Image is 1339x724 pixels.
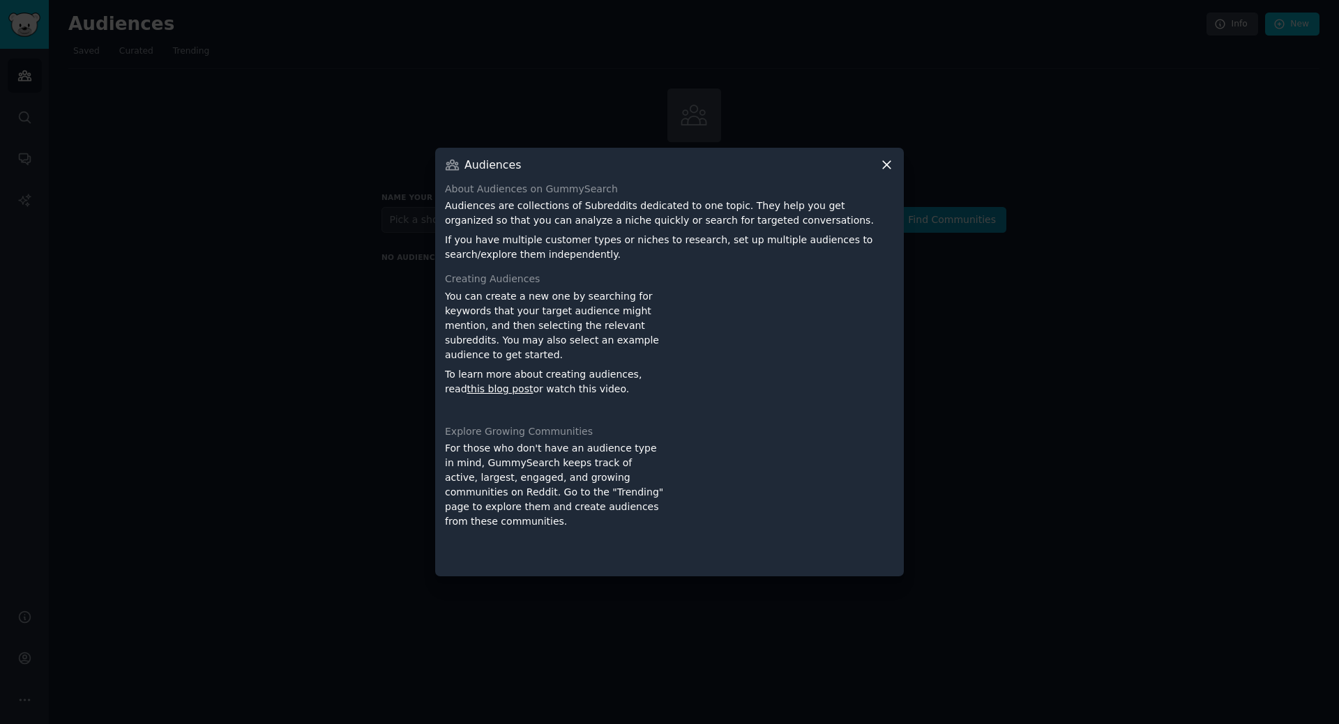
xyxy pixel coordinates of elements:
[445,441,665,567] div: For those who don't have an audience type in mind, GummySearch keeps track of active, largest, en...
[445,182,894,197] div: About Audiences on GummySearch
[445,367,665,396] p: To learn more about creating audiences, read or watch this video.
[445,289,665,362] p: You can create a new one by searching for keywords that your target audience might mention, and t...
[445,272,894,286] div: Creating Audiences
[445,199,894,228] p: Audiences are collections of Subreddits dedicated to one topic. They help you get organized so th...
[674,441,894,567] iframe: YouTube video player
[445,424,894,439] div: Explore Growing Communities
[467,383,534,394] a: this blog post
[674,289,894,415] iframe: YouTube video player
[464,157,521,172] h3: Audiences
[445,233,894,262] p: If you have multiple customer types or niches to research, set up multiple audiences to search/ex...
